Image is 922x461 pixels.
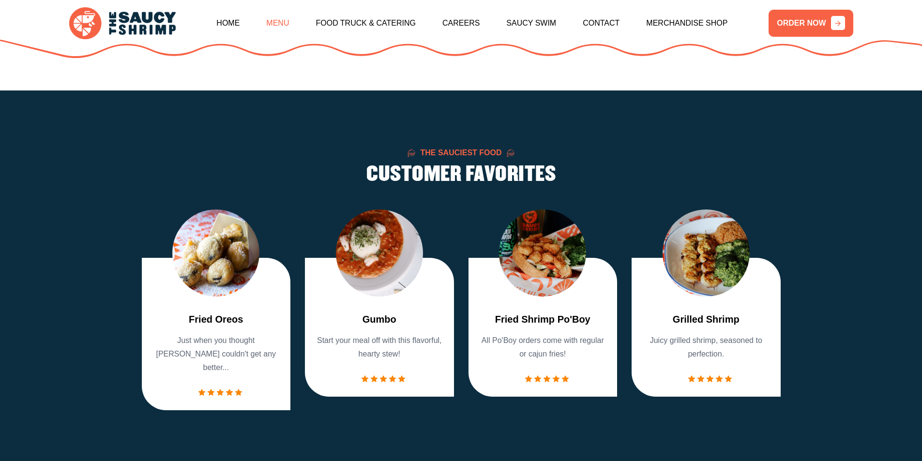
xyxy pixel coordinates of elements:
a: Careers [442,2,480,44]
a: Food Truck & Catering [316,2,416,44]
a: Menu [266,2,289,44]
div: 6 / 7 [632,209,781,397]
a: ORDER NOW [769,10,853,37]
p: Start your meal off with this flavorful, hearty stew! [315,334,444,361]
img: logo [69,7,176,40]
a: Merchandise Shop [646,2,727,44]
span: The Sauciest Food [420,149,501,157]
img: food Image [663,209,750,297]
a: Saucy Swim [506,2,556,44]
p: All Po'Boy orders come with regular or cajun fries! [478,334,608,361]
h2: CUSTOMER FAVORITES [366,163,556,186]
a: Gumbo [363,312,396,327]
div: 5 / 7 [469,209,618,397]
a: Fried Oreos [189,312,243,327]
div: 3 / 7 [142,209,291,410]
img: food Image [172,209,259,297]
a: Fried Shrimp Po'Boy [495,312,590,327]
a: Grilled Shrimp [673,312,740,327]
div: 4 / 7 [305,209,454,397]
img: food Image [336,209,423,297]
p: Just when you thought [PERSON_NAME] couldn't get any better... [151,334,281,374]
img: food Image [499,209,586,297]
a: Contact [583,2,620,44]
p: Juicy grilled shrimp, seasoned to perfection. [641,334,771,361]
a: Home [216,2,240,44]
